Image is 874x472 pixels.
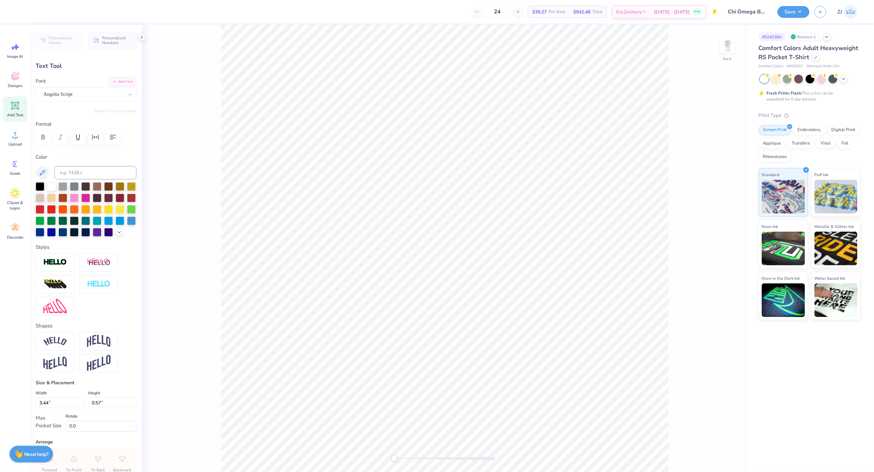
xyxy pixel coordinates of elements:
div: Print Type [759,112,861,119]
strong: Need help? [25,451,49,458]
label: Font [36,77,46,85]
div: Accessibility label [391,455,398,462]
button: Personalized Numbers [89,33,136,48]
button: Switch to Greek Letters [94,108,136,114]
img: Standard [762,180,805,213]
label: Shapes [36,322,52,330]
img: Metallic & Glitter Ink [815,232,858,265]
img: Flag [43,357,67,370]
div: Applique [759,139,786,149]
span: Comfort Colors Adult Heavyweight RS Pocket T-Shirt [759,44,859,61]
img: Shadow [87,258,111,267]
span: Free [694,9,701,14]
span: Decorate [7,235,23,240]
img: Neon Ink [762,232,805,265]
span: Upload [8,142,22,147]
span: [DATE] - [DATE] [654,8,690,15]
span: Image AI [7,54,23,59]
div: Vinyl [817,139,835,149]
div: Foil [837,139,853,149]
img: Rise [87,355,111,371]
div: Rhinestones [759,152,791,162]
input: e.g. 7428 c [54,166,136,180]
span: Add Text [7,112,23,118]
span: Standard [762,171,780,178]
img: Stroke [43,259,67,266]
span: Water based Ink [815,275,845,282]
div: Text Tool [36,62,136,71]
div: Back [723,56,732,62]
img: Negative Space [87,280,111,288]
button: Personalized Names [36,33,83,48]
span: Clipart & logos [4,200,26,211]
span: Metallic & Glitter Ink [815,223,854,230]
span: $942.48 [573,8,590,15]
img: Back [721,39,734,52]
label: Rotate [66,412,77,420]
div: This color can be expedited for 5 day delivery. [767,90,849,102]
div: Max Pocket Size [36,414,61,429]
img: Arch [87,335,111,348]
label: Styles [36,243,49,251]
button: Add Font [109,77,136,86]
button: Save [778,6,809,18]
span: Personalized Numbers [102,36,132,45]
img: Arc [43,337,67,346]
img: Glow in the Dark Ink [762,283,805,317]
span: $39.27 [532,8,547,15]
img: Water based Ink [815,283,858,317]
span: # 6030CC [787,64,803,69]
a: ZJ [835,5,861,18]
label: Format [36,120,136,128]
span: Greek [10,171,20,176]
span: Total [592,8,602,15]
div: Screen Print [759,125,791,135]
span: Neon Ink [762,223,778,230]
div: Transfers [788,139,815,149]
div: Arrange [36,438,136,445]
span: Glow in the Dark Ink [762,275,800,282]
span: Comfort Colors [759,64,784,69]
label: Height [88,389,100,397]
input: Untitled Design [723,5,773,18]
div: Embroidery [793,125,825,135]
label: Color [36,153,136,161]
span: Est. Delivery [616,8,642,15]
strong: Fresh Prints Flash: [767,90,802,96]
img: Free Distort [43,299,67,313]
span: Per Item [549,8,565,15]
span: Personalized Names [49,36,79,45]
span: Designs [8,83,23,88]
label: Width [36,389,47,397]
span: Puff Ink [815,171,829,178]
input: – – [484,6,510,18]
span: Minimum Order: 24 + [807,64,840,69]
img: 3D Illusion [43,279,67,290]
img: Zhor Junavee Antocan [844,5,858,18]
span: ZJ [838,8,842,16]
div: Size & Placement [36,379,136,386]
img: Puff Ink [815,180,858,213]
div: # 524238A [759,33,786,41]
div: Revision 1 [789,33,820,41]
div: Digital Print [827,125,860,135]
